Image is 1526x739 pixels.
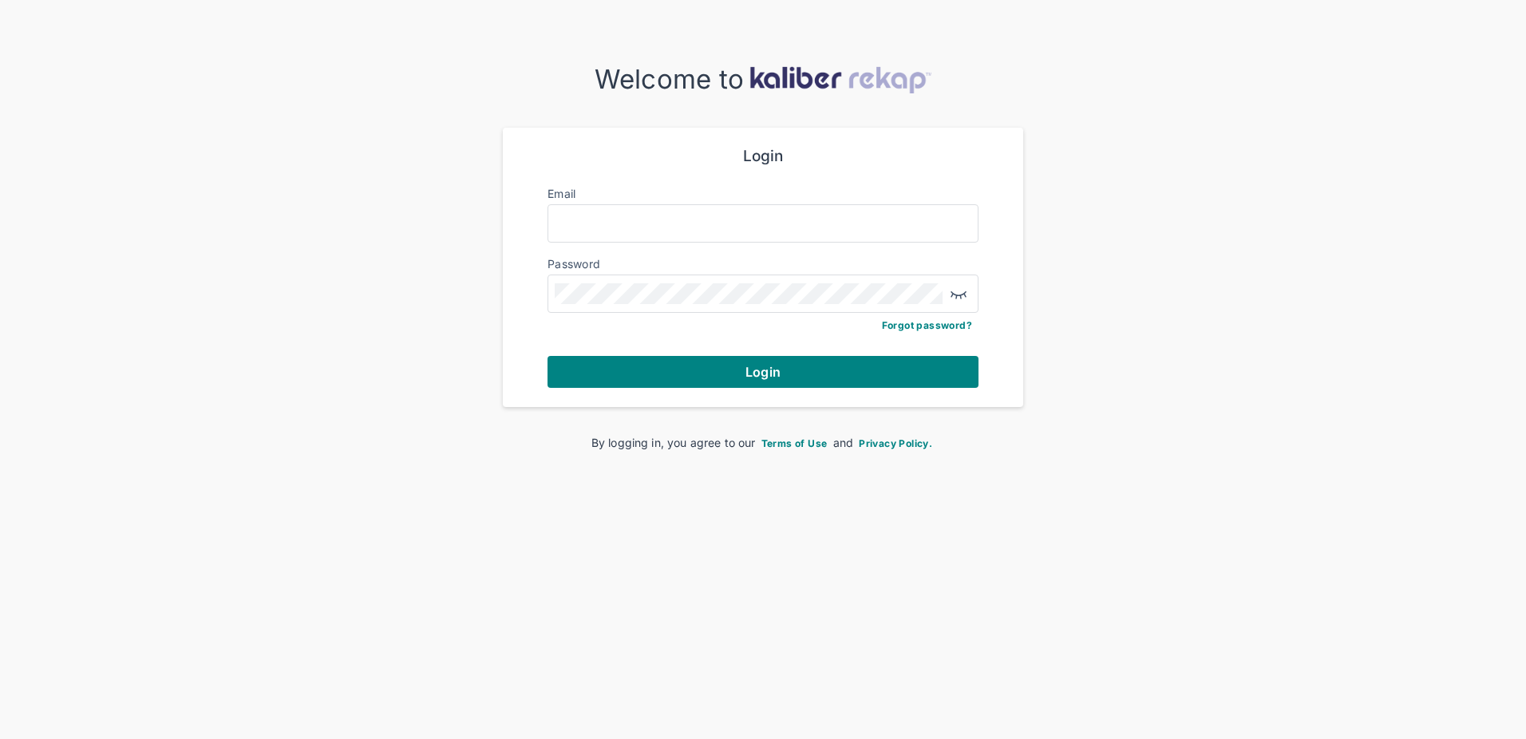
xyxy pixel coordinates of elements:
[548,187,575,200] label: Email
[856,436,935,449] a: Privacy Policy.
[745,364,781,380] span: Login
[859,437,932,449] span: Privacy Policy.
[949,284,968,303] img: eye-closed.fa43b6e4.svg
[761,437,828,449] span: Terms of Use
[759,436,830,449] a: Terms of Use
[548,356,978,388] button: Login
[749,66,931,93] img: kaliber-logo
[548,257,600,271] label: Password
[882,319,972,331] a: Forgot password?
[548,147,978,166] div: Login
[528,434,998,451] div: By logging in, you agree to our and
